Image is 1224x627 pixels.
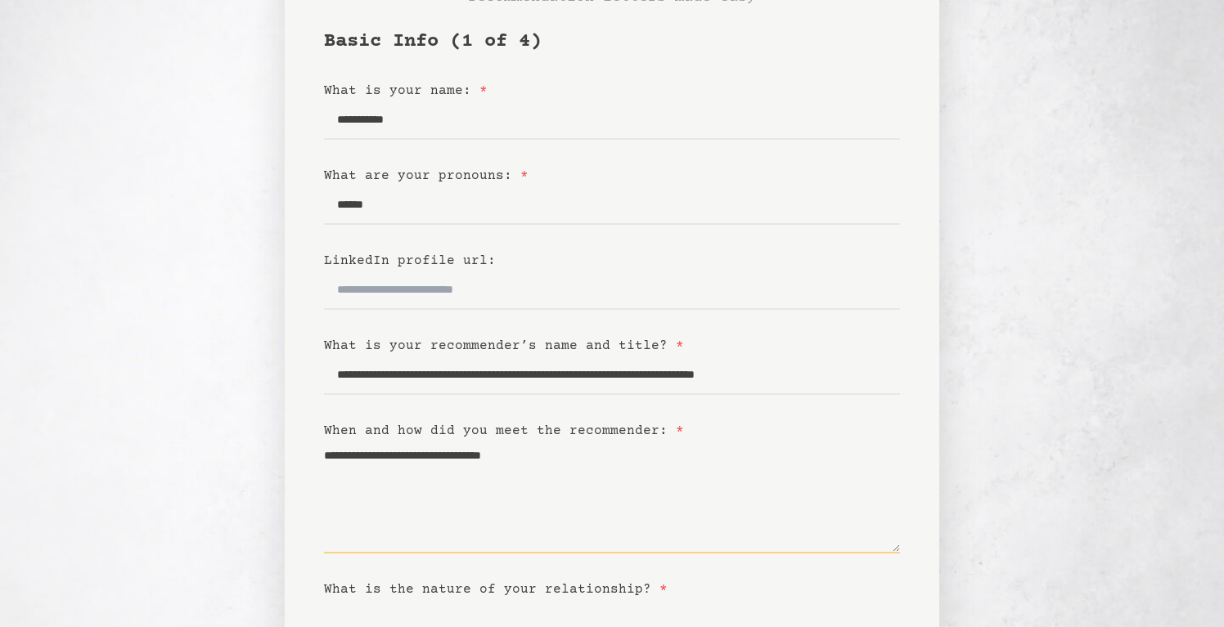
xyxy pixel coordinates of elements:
[324,338,684,353] label: What is your recommender’s name and title?
[324,29,900,55] h1: Basic Info (1 of 4)
[324,253,496,268] label: LinkedIn profile url:
[324,83,488,98] label: What is your name:
[324,168,529,183] label: What are your pronouns:
[324,582,668,597] label: What is the nature of your relationship?
[324,423,684,438] label: When and how did you meet the recommender:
